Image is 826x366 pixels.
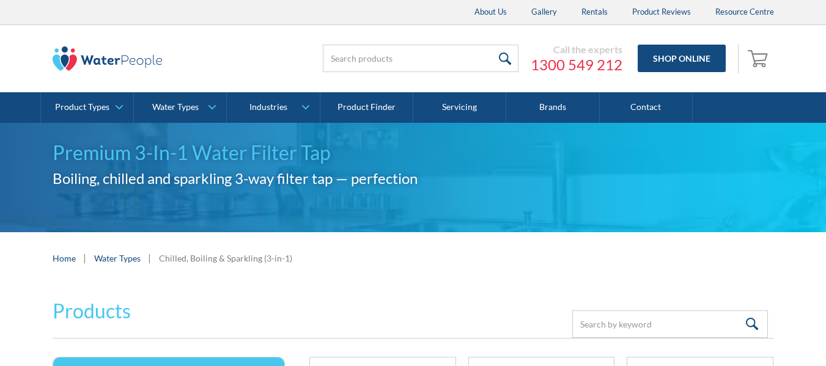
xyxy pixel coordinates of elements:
a: Industries [227,92,319,123]
div: | [82,251,88,265]
input: Search products [323,45,518,72]
img: The Water People [53,46,163,71]
a: Product Types [41,92,133,123]
a: Product Finder [320,92,413,123]
h2: Boiling, chilled and sparkling 3-way filter tap — perfection [53,167,774,189]
a: Open cart [745,44,774,73]
div: Water Types [152,102,199,112]
a: Shop Online [638,45,726,72]
img: shopping cart [748,48,771,68]
h2: Products [53,296,131,326]
div: Product Types [55,102,109,112]
div: Chilled, Boiling & Sparkling (3-in-1) [159,252,292,265]
h1: Premium 3-In-1 Water Filter Tap [53,138,774,167]
a: Water Types [94,252,141,265]
a: Servicing [413,92,506,123]
a: Home [53,252,76,265]
div: Industries [249,102,287,112]
a: Brands [506,92,599,123]
div: | [147,251,153,265]
div: Call the experts [531,43,622,56]
a: Contact [600,92,693,123]
a: 1300 549 212 [531,56,622,74]
input: Search by keyword [572,310,768,338]
a: Water Types [134,92,226,123]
